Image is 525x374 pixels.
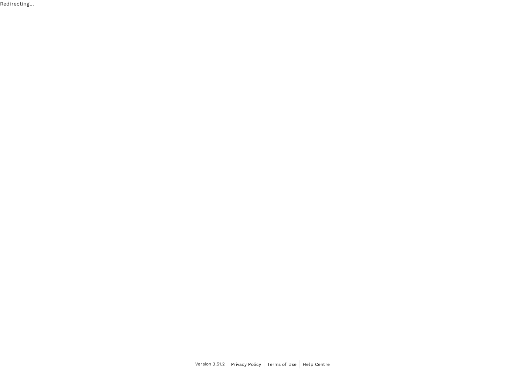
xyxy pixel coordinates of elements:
[231,362,261,367] span: Privacy Policy
[195,361,225,368] span: Version 3.51.2
[231,360,261,368] a: Privacy Policy
[303,360,330,368] a: Help Centre
[303,362,330,367] span: Help Centre
[267,362,297,367] span: Terms of Use
[267,360,297,368] a: Terms of Use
